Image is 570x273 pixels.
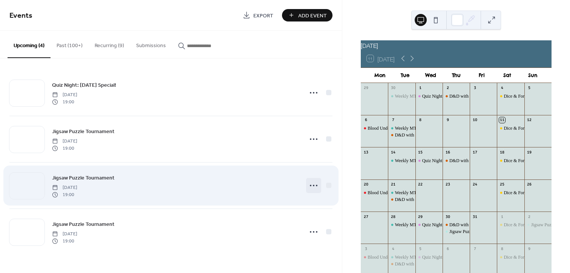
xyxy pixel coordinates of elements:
div: Sat [495,68,520,83]
div: Thu [443,68,469,83]
div: 19 [527,149,532,155]
div: Weekly MTG Commander Night [388,158,415,164]
div: 8 [499,246,505,252]
span: [DATE] [52,184,77,191]
div: D&D with QUESTBOOK [443,158,470,164]
div: Quiz Night at Dice & Fork [422,93,471,100]
div: D&D with QUESTBOOK [388,261,415,267]
div: Quiz Night at Dice & Fork [415,254,443,261]
div: 5 [527,85,532,91]
div: 30 [390,85,396,91]
div: Wed [418,68,444,83]
div: Weekly MTG Commander Night [388,222,415,228]
div: Weekly MTG Commander Night [395,254,455,261]
a: Jigsaw Puzzle Tournament [52,127,115,136]
button: Recurring (9) [89,31,130,57]
div: Dice & Fork Saturday Games! [497,93,524,100]
div: Weekly MTG Commander Night [395,222,455,228]
div: Weekly MTG Commander Night [395,93,455,100]
div: 25 [499,182,505,187]
div: 31 [472,214,478,219]
div: 20 [363,182,369,187]
div: Dice & Fork [DATE] Games! [504,125,558,132]
div: 2 [445,85,450,91]
div: Dice & Fork Saturday Games! [497,254,524,261]
div: 14 [390,149,396,155]
div: Quiz Night at Dice & Fork [422,158,471,164]
div: Weekly MTG Commander Night [388,93,415,100]
a: Jigsaw Puzzle Tournament [52,220,115,229]
div: Quiz Night at Dice & Fork [422,254,471,261]
div: 30 [445,214,450,219]
div: 9 [445,117,450,123]
div: Quiz Night at Dice & Fork [415,93,443,100]
div: 1 [499,214,505,219]
span: Events [9,8,32,23]
div: Dice & Fork [DATE] Games! [504,190,558,196]
div: D&D with QUESTBOOK [388,196,415,203]
div: 1 [418,85,423,91]
div: 3 [472,85,478,91]
div: [DATE] [361,40,552,49]
div: Fri [469,68,495,83]
div: 6 [445,246,450,252]
button: Add Event [282,9,332,21]
div: Jigsaw Puzzle Tournament [443,229,470,235]
div: 11 [499,117,505,123]
div: D&D with QUESTBOOK [449,222,497,228]
div: 16 [445,149,450,155]
div: D&D with QUESTBOOK [449,158,497,164]
span: Export [253,12,273,20]
div: 9 [527,246,532,252]
div: 24 [472,182,478,187]
div: 10 [472,117,478,123]
span: [DATE] [52,92,77,98]
div: 8 [418,117,423,123]
span: 19:00 [52,145,77,152]
div: Blood Under the Sky Tower - A Social Deduction games night! [368,190,482,196]
div: Dice & Fork Saturday Games! [497,125,524,132]
button: Submissions [130,31,172,57]
div: 12 [527,117,532,123]
div: Dice & Fork Saturday Games! [497,158,524,164]
div: 4 [390,246,396,252]
div: D&D with QUESTBOOK [395,132,443,138]
div: D&D with QUESTBOOK [443,222,470,228]
div: Weekly MTG Commander Night [395,158,455,164]
span: 19:00 [52,191,77,198]
div: Quiz Night: Halloween Special! [415,222,443,228]
a: Quiz Night: [DATE] Special! [52,81,116,89]
div: Blood Under the Sky Tower - Advanced Night [368,125,452,132]
div: Dice & Fork [DATE] Games! [504,254,558,261]
span: [DATE] [52,138,77,145]
span: [DATE] [52,231,77,238]
a: Jigsaw Puzzle Tournament [52,173,115,182]
div: 29 [363,85,369,91]
div: Blood Under the Sky Tower - A Social Deduction games night! [361,190,388,196]
div: 7 [472,246,478,252]
div: D&D with QUESTBOOK [395,196,443,203]
div: Dice & Fork [DATE] Games! [504,158,558,164]
div: Dice & Fork [DATE] Games! [504,222,558,228]
div: 6 [363,117,369,123]
span: Jigsaw Puzzle Tournament [52,174,115,182]
div: 29 [418,214,423,219]
div: Jigsaw Puzzle Tournament [449,229,498,235]
div: Sun [520,68,545,83]
div: Dice & Fork Saturday Games! [497,190,524,196]
div: Dice & Fork Saturday Games! [497,222,524,228]
div: Blood Under the Sky Tower - Advanced Night [368,254,452,261]
div: 13 [363,149,369,155]
button: Upcoming (4) [8,31,51,58]
div: Quiz Night: [DATE] Special! [422,222,475,228]
div: Blood Under the Sky Tower - Advanced Night [361,125,388,132]
span: 19:00 [52,98,77,105]
div: D&D with QUESTBOOK [388,132,415,138]
div: D&D with QUESTBOOK [443,93,470,100]
button: Past (100+) [51,31,89,57]
div: Weekly MTG Commander Night [395,125,455,132]
div: 5 [418,246,423,252]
